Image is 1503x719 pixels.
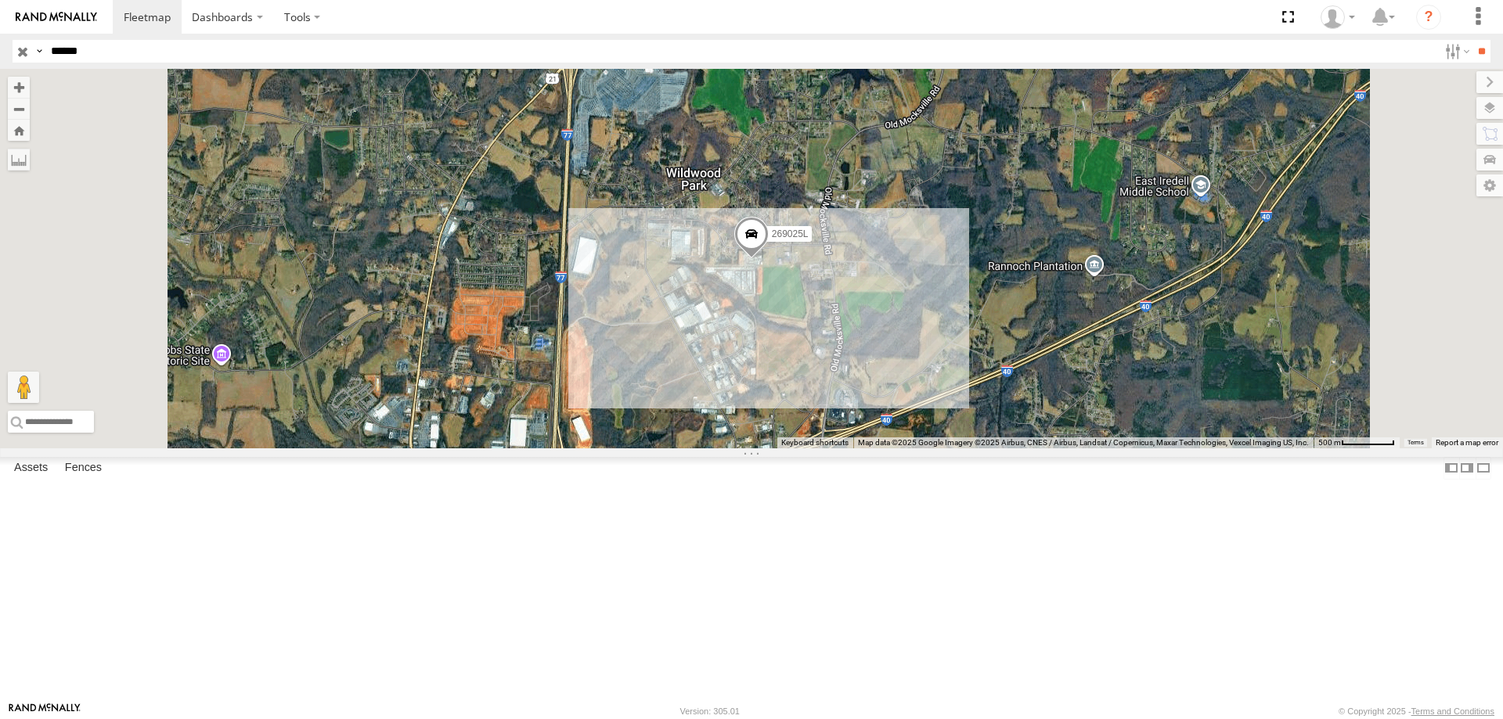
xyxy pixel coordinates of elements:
[1314,437,1400,448] button: Map Scale: 500 m per 65 pixels
[8,98,30,120] button: Zoom out
[1315,5,1361,29] div: Zack Abernathy
[1339,706,1494,716] div: © Copyright 2025 -
[772,228,809,239] span: 269025L
[8,372,39,403] button: Drag Pegman onto the map to open Street View
[57,457,110,479] label: Fences
[1476,457,1491,480] label: Hide Summary Table
[16,12,97,23] img: rand-logo.svg
[1411,706,1494,716] a: Terms and Conditions
[1459,457,1475,480] label: Dock Summary Table to the Right
[6,457,56,479] label: Assets
[33,40,45,63] label: Search Query
[1407,440,1424,446] a: Terms
[1476,174,1503,196] label: Map Settings
[1436,438,1498,447] a: Report a map error
[1444,457,1459,480] label: Dock Summary Table to the Left
[8,149,30,171] label: Measure
[8,77,30,98] button: Zoom in
[858,438,1309,447] span: Map data ©2025 Google Imagery ©2025 Airbus, CNES / Airbus, Landsat / Copernicus, Maxar Technologi...
[781,437,849,448] button: Keyboard shortcuts
[8,120,30,141] button: Zoom Home
[680,706,740,716] div: Version: 305.01
[9,703,81,719] a: Visit our Website
[1439,40,1472,63] label: Search Filter Options
[1416,5,1441,30] i: ?
[1318,438,1341,447] span: 500 m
